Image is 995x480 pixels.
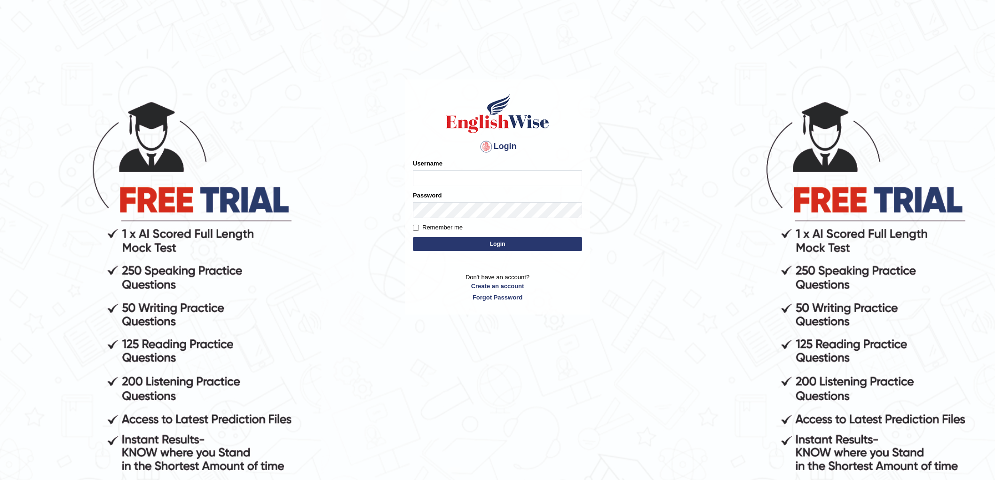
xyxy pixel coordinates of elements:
button: Login [413,237,582,251]
label: Password [413,191,442,200]
input: Remember me [413,225,419,231]
h4: Login [413,139,582,154]
label: Remember me [413,223,463,232]
a: Forgot Password [413,293,582,302]
img: Logo of English Wise sign in for intelligent practice with AI [444,92,551,134]
label: Username [413,159,442,168]
p: Don't have an account? [413,273,582,302]
a: Create an account [413,282,582,291]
